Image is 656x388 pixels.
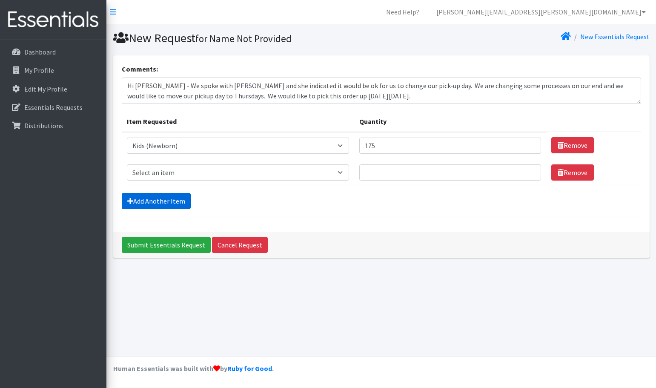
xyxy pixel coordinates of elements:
strong: Human Essentials was built with by . [113,364,274,373]
label: Comments: [122,64,158,74]
a: Edit My Profile [3,80,103,98]
p: Dashboard [24,48,56,56]
a: Distributions [3,117,103,134]
input: Submit Essentials Request [122,237,211,253]
a: Remove [551,137,594,153]
a: Add Another Item [122,193,191,209]
a: My Profile [3,62,103,79]
p: My Profile [24,66,54,75]
a: Cancel Request [212,237,268,253]
th: Item Requested [122,111,354,132]
a: New Essentials Request [580,32,650,41]
h1: New Request [113,31,378,46]
img: HumanEssentials [3,6,103,34]
a: Essentials Requests [3,99,103,116]
a: Dashboard [3,43,103,60]
small: for Name Not Provided [195,32,292,45]
a: [PERSON_NAME][EMAIL_ADDRESS][PERSON_NAME][DOMAIN_NAME] [430,3,653,20]
a: Ruby for Good [227,364,272,373]
p: Edit My Profile [24,85,67,93]
a: Remove [551,164,594,181]
p: Distributions [24,121,63,130]
a: Need Help? [379,3,426,20]
p: Essentials Requests [24,103,83,112]
th: Quantity [354,111,546,132]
